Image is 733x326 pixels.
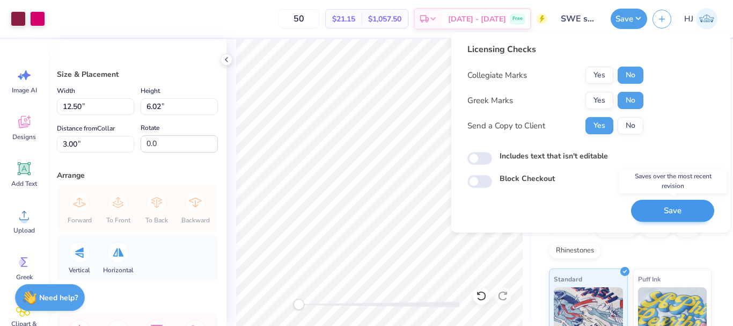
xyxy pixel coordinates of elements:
[294,299,304,310] div: Accessibility label
[611,9,647,29] button: Save
[467,95,513,107] div: Greek Marks
[679,8,722,30] a: HJ
[467,69,527,82] div: Collegiate Marks
[57,298,218,309] div: Align
[368,13,401,25] span: $1,057.50
[512,15,523,23] span: Free
[553,8,605,30] input: Untitled Design
[585,117,613,134] button: Yes
[69,266,90,274] span: Vertical
[618,92,643,109] button: No
[448,13,506,25] span: [DATE] - [DATE]
[619,169,727,193] div: Saves over the most recent revision
[696,8,717,30] img: Hughe Josh Cabanete
[57,69,218,80] div: Size & Placement
[278,9,320,28] input: – –
[57,122,115,135] label: Distance from Collar
[332,13,355,25] span: $21.15
[549,243,601,259] div: Rhinestones
[467,120,545,132] div: Send a Copy to Client
[39,293,78,303] strong: Need help?
[684,13,693,25] span: HJ
[467,43,643,56] div: Licensing Checks
[11,179,37,188] span: Add Text
[631,200,714,222] button: Save
[618,67,643,84] button: No
[500,150,608,162] label: Includes text that isn't editable
[16,273,33,281] span: Greek
[13,226,35,235] span: Upload
[585,67,613,84] button: Yes
[12,86,37,95] span: Image AI
[554,273,582,285] span: Standard
[141,121,159,134] label: Rotate
[500,173,555,184] label: Block Checkout
[638,273,661,285] span: Puff Ink
[141,84,160,97] label: Height
[57,84,75,97] label: Width
[103,266,134,274] span: Horizontal
[585,92,613,109] button: Yes
[57,170,218,181] div: Arrange
[12,133,36,141] span: Designs
[618,117,643,134] button: No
